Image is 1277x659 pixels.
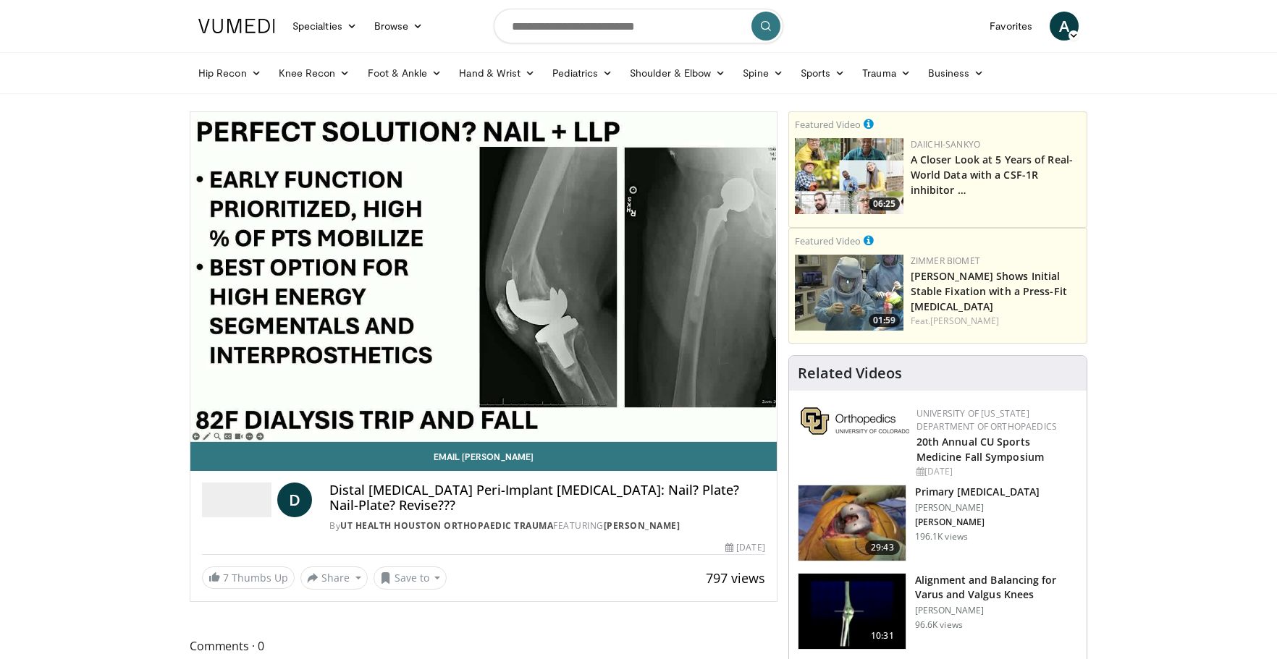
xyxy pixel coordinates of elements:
[911,153,1073,197] a: A Closer Look at 5 Years of Real-World Data with a CSF-1R inhibitor …
[202,482,271,517] img: UT Health Houston Orthopaedic Trauma
[798,485,1078,561] a: 29:43 Primary [MEDICAL_DATA] [PERSON_NAME] [PERSON_NAME] 196.1K views
[190,637,777,655] span: Comments 0
[911,138,980,150] a: Daiichi-Sankyo
[329,482,765,514] h4: Distal [MEDICAL_DATA] Peri-Implant [MEDICAL_DATA]: Nail? Plate? Nail-Plate? Revise???
[919,59,993,88] a: Business
[865,629,900,643] span: 10:31
[854,59,919,88] a: Trauma
[621,59,734,88] a: Shoulder & Elbow
[284,12,366,41] a: Specialties
[930,315,999,327] a: [PERSON_NAME]
[865,540,900,555] span: 29:43
[792,59,854,88] a: Sports
[366,12,432,41] a: Browse
[359,59,451,88] a: Foot & Ankle
[450,59,544,88] a: Hand & Wrist
[300,566,368,590] button: Share
[190,112,777,442] video-js: Video Player
[270,59,359,88] a: Knee Recon
[795,118,861,131] small: Featured Video
[374,566,447,590] button: Save to
[915,531,968,543] p: 196.1K views
[911,315,1081,328] div: Feat.
[911,255,980,267] a: Zimmer Biomet
[981,12,1041,41] a: Favorites
[190,442,777,471] a: Email [PERSON_NAME]
[795,255,903,331] img: 6bc46ad6-b634-4876-a934-24d4e08d5fac.150x105_q85_crop-smart_upscale.jpg
[915,516,1040,528] p: [PERSON_NAME]
[544,59,621,88] a: Pediatrics
[340,519,553,532] a: UT Health Houston Orthopaedic Trauma
[795,234,861,247] small: Featured Video
[795,138,903,214] img: 93c22cae-14d1-47f0-9e4a-a244e824b022.png.150x105_q85_crop-smart_upscale.jpg
[798,574,906,649] img: 38523_0000_3.png.150x105_q85_crop-smart_upscale.jpg
[190,59,270,88] a: Hip Recon
[915,502,1040,514] p: [PERSON_NAME]
[915,619,963,631] p: 96.6K views
[798,365,902,382] h4: Related Videos
[706,569,765,587] span: 797 views
[223,571,229,584] span: 7
[795,138,903,214] a: 06:25
[915,485,1040,499] h3: Primary [MEDICAL_DATA]
[916,435,1044,464] a: 20th Annual CU Sports Medicine Fall Symposium
[798,573,1078,650] a: 10:31 Alignment and Balancing for Varus and Valgus Knees [PERSON_NAME] 96.6K views
[869,197,900,211] span: 06:25
[869,314,900,327] span: 01:59
[916,407,1057,433] a: University of [US_STATE] Department of Orthopaedics
[1050,12,1079,41] a: A
[329,519,765,532] div: By FEATURING
[915,573,1078,602] h3: Alignment and Balancing for Varus and Valgus Knees
[798,485,906,561] img: 297061_3.png.150x105_q85_crop-smart_upscale.jpg
[604,519,680,532] a: [PERSON_NAME]
[725,541,764,554] div: [DATE]
[795,255,903,331] a: 01:59
[734,59,791,88] a: Spine
[198,19,275,33] img: VuMedi Logo
[801,407,909,435] img: 355603a8-37da-49b6-856f-e00d7e9307d3.png.150x105_q85_autocrop_double_scale_upscale_version-0.2.png
[277,482,312,517] a: D
[202,566,295,589] a: 7 Thumbs Up
[911,269,1067,313] a: [PERSON_NAME] Shows Initial Stable Fixation with a Press-Fit [MEDICAL_DATA]
[915,605,1078,616] p: [PERSON_NAME]
[916,465,1075,478] div: [DATE]
[494,9,783,43] input: Search topics, interventions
